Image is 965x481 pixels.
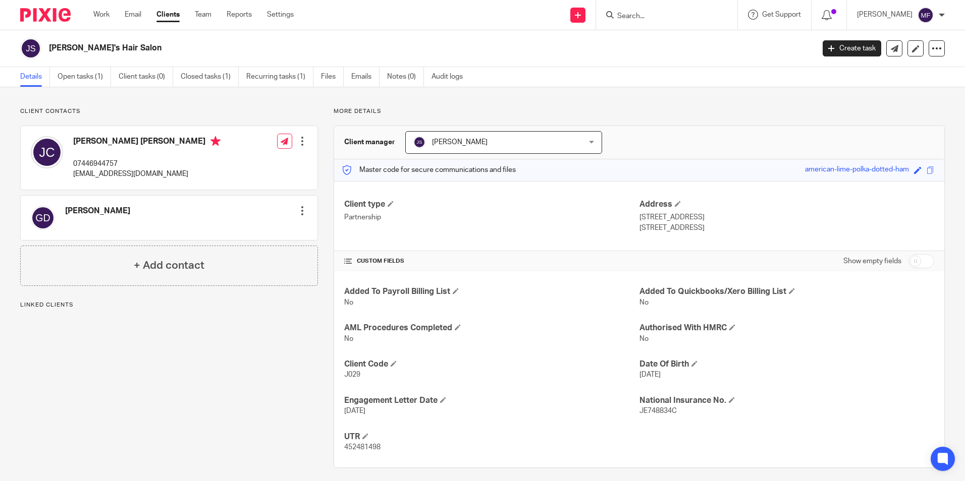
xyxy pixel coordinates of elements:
img: svg%3E [31,136,63,168]
a: Audit logs [432,67,470,87]
a: Email [125,10,141,20]
p: More details [334,107,945,115]
a: Team [195,10,211,20]
h4: Authorised With HMRC [639,323,934,333]
span: No [344,335,353,342]
img: Pixie [20,8,71,22]
p: [EMAIL_ADDRESS][DOMAIN_NAME] [73,169,221,179]
a: Recurring tasks (1) [246,67,313,87]
a: Work [93,10,110,20]
span: [PERSON_NAME] [432,139,488,146]
p: 07446944757 [73,159,221,169]
p: Master code for secure communications and files [342,165,516,175]
h4: Address [639,199,934,210]
p: Linked clients [20,301,318,309]
a: Closed tasks (1) [181,67,239,87]
h4: Date Of Birth [639,359,934,370]
p: Client contacts [20,107,318,115]
a: Emails [351,67,380,87]
span: Get Support [762,11,801,18]
img: svg%3E [918,7,934,23]
a: Create task [823,40,881,56]
h4: Engagement Letter Date [344,395,639,406]
p: [STREET_ADDRESS] [639,223,934,233]
a: Settings [267,10,294,20]
span: [DATE] [344,407,365,414]
h4: CUSTOM FIELDS [344,257,639,265]
a: Notes (0) [387,67,424,87]
h3: Client manager [344,137,395,147]
h4: National Insurance No. [639,395,934,406]
span: 452481498 [344,444,381,451]
img: svg%3E [20,38,41,59]
a: Clients [156,10,180,20]
h4: Client type [344,199,639,210]
span: [DATE] [639,371,661,378]
span: JE748834C [639,407,677,414]
i: Primary [210,136,221,146]
h4: UTR [344,432,639,442]
label: Show empty fields [843,256,901,266]
h4: [PERSON_NAME] [PERSON_NAME] [73,136,221,149]
h4: Client Code [344,359,639,370]
div: american-lime-polka-dotted-ham [805,164,909,176]
span: J029 [344,371,360,378]
img: svg%3E [31,206,55,230]
span: No [639,299,649,306]
a: Open tasks (1) [58,67,111,87]
h4: Added To Quickbooks/Xero Billing List [639,286,934,297]
img: svg%3E [413,136,425,148]
input: Search [616,12,707,21]
a: Client tasks (0) [119,67,173,87]
p: [STREET_ADDRESS] [639,212,934,222]
a: Reports [227,10,252,20]
a: Details [20,67,50,87]
h4: AML Procedures Completed [344,323,639,333]
h4: Added To Payroll Billing List [344,286,639,297]
a: Files [321,67,344,87]
h4: + Add contact [134,258,204,273]
span: No [639,335,649,342]
h2: [PERSON_NAME]'s Hair Salon [49,43,656,53]
span: No [344,299,353,306]
h4: [PERSON_NAME] [65,206,130,216]
p: [PERSON_NAME] [857,10,913,20]
p: Partnership [344,212,639,222]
